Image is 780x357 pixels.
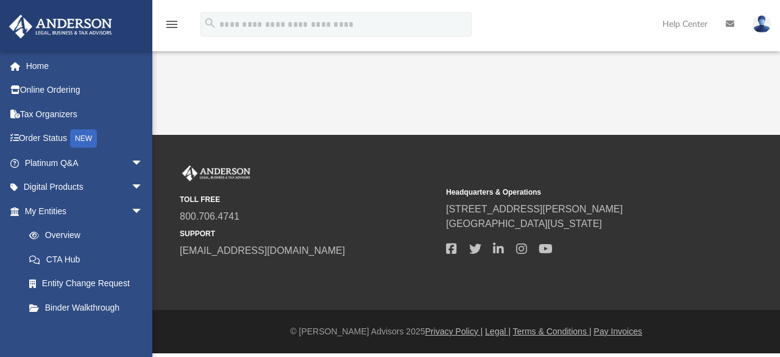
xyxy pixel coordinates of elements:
img: User Pic [753,15,771,33]
a: [GEOGRAPHIC_DATA][US_STATE] [446,218,602,229]
i: search [204,16,217,30]
a: Overview [17,223,161,248]
small: TOLL FREE [180,194,438,205]
small: Headquarters & Operations [446,187,704,198]
div: NEW [70,129,97,148]
a: CTA Hub [17,247,161,272]
a: Tax Organizers [9,102,161,126]
a: [EMAIL_ADDRESS][DOMAIN_NAME] [180,245,345,256]
a: [STREET_ADDRESS][PERSON_NAME] [446,204,623,214]
a: Terms & Conditions | [513,326,592,336]
i: menu [165,17,179,32]
div: © [PERSON_NAME] Advisors 2025 [152,325,780,338]
a: Pay Invoices [594,326,642,336]
a: Binder Walkthrough [17,295,161,320]
a: Online Ordering [9,78,161,103]
a: 800.706.4741 [180,211,239,222]
a: menu [165,23,179,32]
img: Anderson Advisors Platinum Portal [5,15,116,38]
span: arrow_drop_down [131,199,155,224]
a: Home [9,54,161,78]
span: arrow_drop_down [131,151,155,176]
a: My Entitiesarrow_drop_down [9,199,161,223]
a: Entity Change Request [17,272,161,296]
a: Legal | [485,326,511,336]
a: Platinum Q&Aarrow_drop_down [9,151,161,175]
span: arrow_drop_down [131,175,155,200]
small: SUPPORT [180,228,438,239]
a: Privacy Policy | [425,326,483,336]
img: Anderson Advisors Platinum Portal [180,165,253,181]
a: Digital Productsarrow_drop_down [9,175,161,200]
a: Order StatusNEW [9,126,161,151]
